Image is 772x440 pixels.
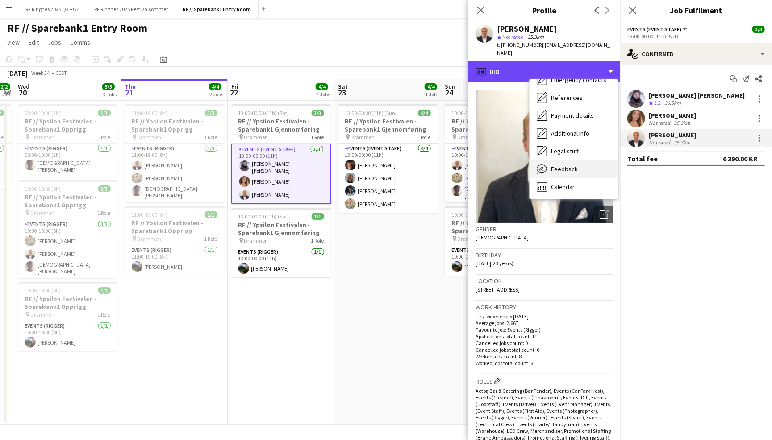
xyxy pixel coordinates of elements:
span: t. [PHONE_NUMBER] [497,41,543,48]
div: CEST [55,70,67,76]
span: [STREET_ADDRESS] [476,286,520,293]
app-job-card: 11:00-19:00 (8h)3/3RF // Ypsilon Festivalen - Sparebank1 Opprigg Drammen1 RoleEvents (Rigger)3/31... [125,104,225,202]
span: 11:00-19:00 (8h) [132,110,168,116]
span: 1 Role [98,134,111,140]
app-card-role: Events (Rigger)1/111:00-19:00 (8h)[PERSON_NAME] [125,245,225,276]
app-job-card: 13:00-00:00 (11h) (Sat)1/1RF // Ypsilon Festivalen - Sparebank1 Gjennomføring Drammen1 RoleEvents... [231,208,331,277]
div: 36.5km [663,99,683,107]
span: Drammen [31,311,55,318]
a: Jobs [44,37,65,48]
span: [DATE] (23 years) [476,260,513,267]
span: | [EMAIL_ADDRESS][DOMAIN_NAME] [497,41,610,56]
div: 11:00-19:00 (8h)1/1RF // Ypsilon Festivalen - Sparebank1 Opprigg Drammen1 RoleEvents (Rigger)1/11... [125,206,225,276]
span: 3/3 [98,185,111,192]
app-card-role: Events (Rigger)1/108:00-10:00 (2h)[DEMOGRAPHIC_DATA][PERSON_NAME] [18,144,118,177]
div: [DATE] [7,69,28,78]
span: Jobs [48,38,61,46]
h3: RF // Ypsilon Festivalen - Sparebank1 Gjennomføring [231,221,331,237]
span: 1 Role [98,311,111,318]
h3: RF // Ypsilon Festivalen - Sparebank1 Opprigg [125,219,225,235]
span: 20 [17,87,29,98]
p: Average jobs: 2.667 [476,320,613,326]
div: [PERSON_NAME] [PERSON_NAME] [649,91,745,99]
span: Sat [338,82,348,90]
p: Worked jobs total count: 8 [476,360,613,366]
span: 1/1 [98,110,111,116]
div: Bio [468,61,620,82]
span: Drammen [244,237,268,244]
span: Fri [231,82,238,90]
span: 1/1 [312,213,324,220]
h3: Gender [476,225,613,233]
span: Additional info [551,129,589,137]
div: 6 390.00 KR [723,154,758,163]
span: 13:00-00:00 (11h) (Sat) [238,110,289,116]
h3: Profile [468,4,620,16]
app-card-role: Events (Rigger)1/110:00-18:00 (8h)[PERSON_NAME] [445,245,545,276]
h3: Work history [476,303,613,311]
span: 35.3km [526,33,546,40]
span: Feedback [551,165,578,173]
span: Thu [125,82,136,90]
span: 1 Role [311,134,324,140]
span: 1/1 [98,287,111,294]
div: Total fee [627,154,658,163]
app-job-card: 10:00-18:00 (8h)3/3RF // Ypsilon Festivalen - Sparebank1 Opprigg Drammen1 RoleEvents (Rigger)3/31... [18,180,118,278]
app-job-card: 10:00-18:00 (8h)1/1RF // Ypsilon Festivalen - Sparebank1 Nedrigg Drammen1 RoleEvents (Rigger)1/11... [445,206,545,276]
span: 3/3 [205,110,217,116]
span: 22 [230,87,238,98]
span: Drammen [351,134,375,140]
p: Cancelled jobs count: 0 [476,340,613,346]
div: 13:00-00:00 (11h) (Sat)3/3RF // Ypsilon Festivalen - Sparebank1 Gjennomføring Drammen1 RoleEvents... [231,104,331,204]
span: Comms [70,38,90,46]
div: Emergency contacts [530,71,618,89]
div: Legal stuff [530,142,618,160]
div: Not rated [649,139,672,146]
p: Applications total count: 11 [476,333,613,340]
span: 3.2 [654,99,661,106]
span: Sun [445,82,455,90]
span: 13:00-00:00 (11h) (Sat) [238,213,289,220]
span: 5/5 [102,83,115,90]
div: Calendar [530,178,618,196]
span: 4/4 [316,83,328,90]
span: Calendar [551,183,575,191]
h1: RF // Sparebank1 Entry Room [7,21,147,35]
button: RF Ringnes 2025 Q3 +Q4 [18,0,87,18]
span: Events (Event Staff) [627,26,681,33]
span: 08:00-10:00 (2h) [25,110,61,116]
div: [PERSON_NAME] [497,25,557,33]
p: Worked jobs count: 8 [476,353,613,360]
h3: RF // Ypsilon Festivalen - Sparebank1 Opprigg [125,117,225,133]
app-card-role: Events (Rigger)1/110:00-18:00 (8h)[PERSON_NAME] [18,321,118,351]
span: [DEMOGRAPHIC_DATA] [476,234,529,241]
span: Drammen [31,210,55,216]
app-job-card: 08:00-10:00 (2h)1/1RF // Ypsilon Festivalen - Sparebank1 Opprigg Drammen1 RoleEvents (Rigger)1/10... [18,104,118,177]
h3: RF // Ypsilon Festivalen - Sparebank1 Gjennomføring [231,117,331,133]
div: 35.3km [672,119,692,126]
span: 1/1 [205,211,217,218]
div: 2 Jobs [209,91,223,98]
span: Drammen [138,134,162,140]
h3: RF // Ypsilon Festivalen - Sparebank1 Opprigg [18,117,118,133]
p: Favourite job: Events (Rigger) [476,326,613,333]
a: Edit [25,37,42,48]
app-job-card: 10:00-18:00 (8h)3/3RF // Ypsilon Festivalen - Sparebank1 Nedrigg Drammen1 RoleEvents (Rigger)3/31... [445,104,545,202]
app-job-card: 13:00-00:00 (11h) (Sun)4/4RF // Ypsilon Festivalen - Sparebank1 Gjennomføring Drammen1 RoleEvents... [338,104,438,213]
div: Additional info [530,124,618,142]
span: 1 Role [418,134,431,140]
span: 3/3 [312,110,324,116]
span: 10:00-18:00 (8h) [452,211,488,218]
div: Confirmed [620,43,772,65]
app-card-role: Events (Rigger)3/310:00-18:00 (8h)[PERSON_NAME][PERSON_NAME][DEMOGRAPHIC_DATA][PERSON_NAME] [18,219,118,278]
span: 10:00-18:00 (8h) [25,185,61,192]
div: 2 Jobs [316,91,330,98]
span: Drammen [31,134,55,140]
button: RF Ringnes 2025 Festivalsommer [87,0,175,18]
